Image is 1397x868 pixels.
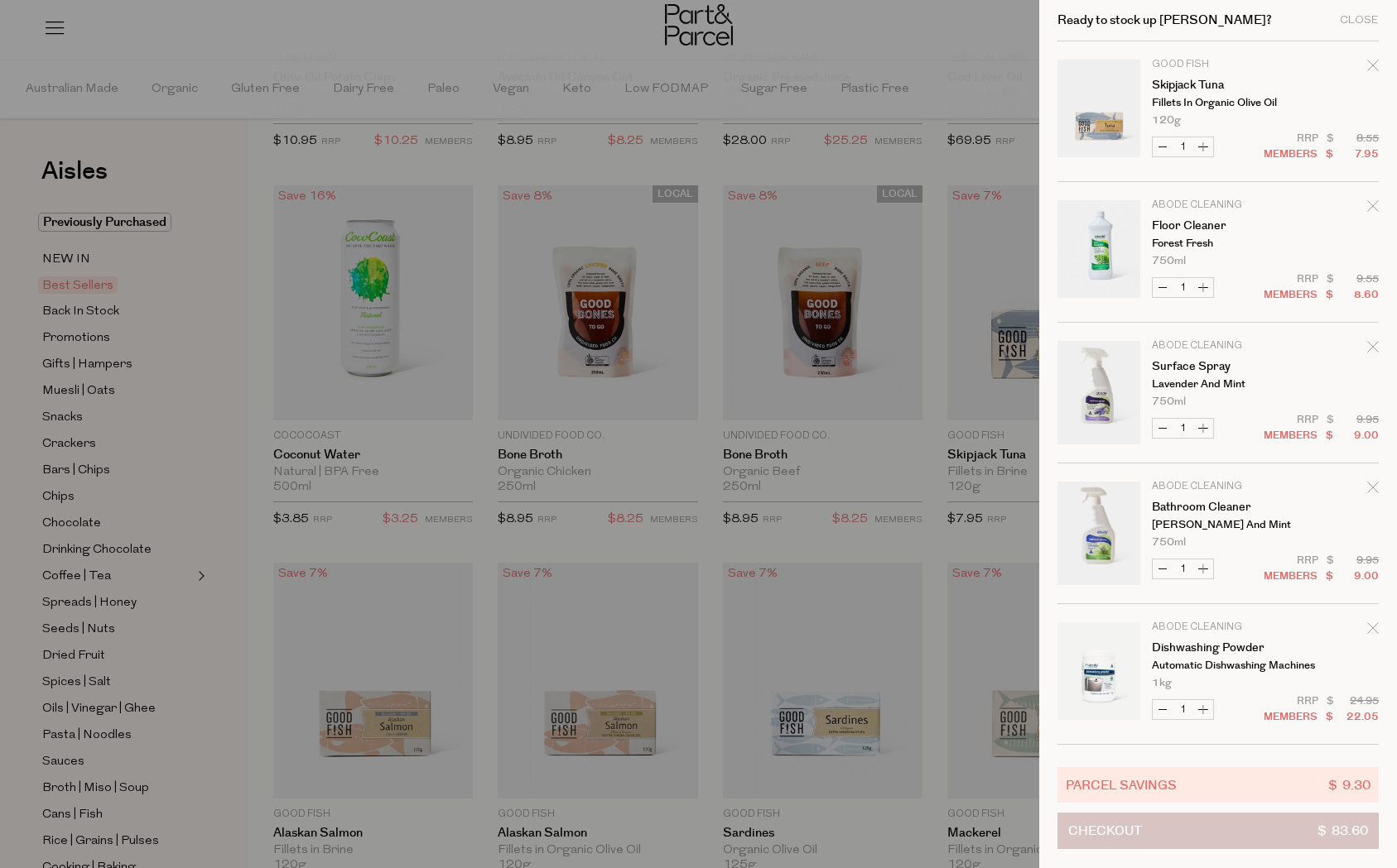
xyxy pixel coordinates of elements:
span: Parcel Savings [1066,775,1177,794]
button: Checkout$ 83.60 [1057,813,1379,849]
p: [PERSON_NAME] and Mint [1152,520,1280,530]
input: QTY Floor Cleaner [1173,278,1193,297]
input: QTY Dishwashing Powder [1173,700,1193,719]
input: QTY Bathroom Cleaner [1173,559,1193,578]
a: Surface Spray [1152,361,1280,372]
a: Bathroom Cleaner [1152,501,1280,513]
span: 750ml [1152,396,1186,407]
p: Abode Cleaning [1152,482,1280,492]
span: $ 83.60 [1318,813,1368,848]
span: 750ml [1152,256,1186,266]
p: Abode Cleaning [1152,341,1280,351]
span: 120g [1152,115,1181,126]
a: Dishwashing Powder [1152,642,1280,654]
p: Abode Cleaning [1152,200,1280,210]
a: Floor Cleaner [1152,220,1280,232]
input: QTY Skipjack Tuna [1173,137,1193,156]
p: Good Fish [1152,60,1280,70]
span: 1kg [1152,678,1172,688]
div: Remove Skipjack Tuna [1367,57,1379,79]
span: 750ml [1152,537,1186,548]
input: QTY Surface Spray [1173,419,1193,438]
a: Skipjack Tuna [1152,79,1280,91]
span: $ 9.30 [1328,775,1371,794]
p: Automatic Dishwashing Machines [1152,660,1280,671]
div: Remove Bathroom Cleaner [1367,479,1379,501]
span: Checkout [1068,813,1142,848]
p: Forest Fresh [1152,238,1280,249]
div: Remove Dishwashing Powder [1367,620,1379,642]
p: Fillets in Organic Olive Oil [1152,98,1280,108]
div: Remove Surface Spray [1367,338,1379,361]
p: Lavender and Mint [1152,379,1280,390]
p: Abode Cleaning [1152,622,1280,632]
div: Close [1340,15,1379,26]
div: Remove Floor Cleaner [1367,198,1379,220]
h2: Ready to stock up [PERSON_NAME]? [1057,14,1272,26]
